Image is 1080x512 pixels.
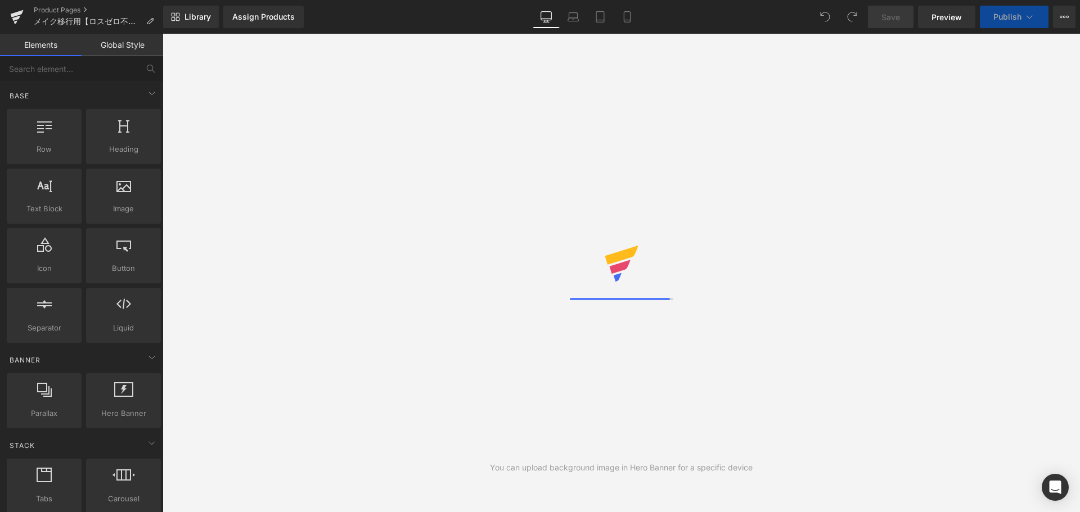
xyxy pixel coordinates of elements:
span: メイク移行用【ロスゼロ不定期便】 [34,17,142,26]
span: Save [881,11,900,23]
button: Publish [980,6,1048,28]
a: Mobile [614,6,641,28]
span: Parallax [10,407,78,419]
button: Undo [814,6,836,28]
span: Hero Banner [89,407,157,419]
a: Product Pages [34,6,163,15]
span: Text Block [10,203,78,215]
a: Laptop [560,6,587,28]
span: Preview [931,11,962,23]
a: New Library [163,6,219,28]
span: Liquid [89,322,157,334]
span: Image [89,203,157,215]
span: Library [184,12,211,22]
span: Separator [10,322,78,334]
div: You can upload background image in Hero Banner for a specific device [490,461,753,474]
button: Redo [841,6,863,28]
span: Tabs [10,493,78,505]
button: More [1053,6,1075,28]
span: Button [89,262,157,274]
div: Open Intercom Messenger [1042,474,1069,501]
a: Desktop [533,6,560,28]
span: Row [10,143,78,155]
a: Tablet [587,6,614,28]
a: Global Style [82,34,163,56]
div: Assign Products [232,12,295,21]
span: Stack [8,440,36,451]
span: Publish [993,12,1021,21]
span: Base [8,90,30,101]
a: Preview [918,6,975,28]
span: Icon [10,262,78,274]
span: Heading [89,143,157,155]
span: Banner [8,355,42,365]
span: Carousel [89,493,157,505]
